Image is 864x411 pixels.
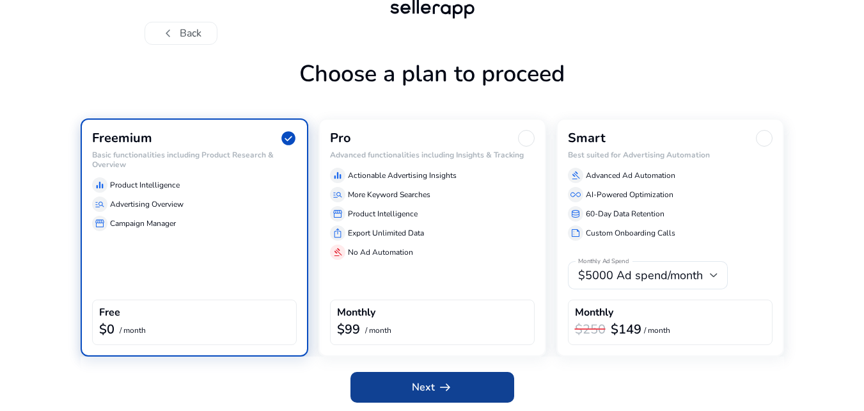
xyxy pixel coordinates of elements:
p: Product Intelligence [348,208,418,220]
span: manage_search [95,199,105,209]
p: Actionable Advertising Insights [348,170,457,181]
span: storefront [95,218,105,229]
h1: Choose a plan to proceed [81,60,784,118]
span: storefront [333,209,343,219]
p: No Ad Automation [348,246,413,258]
span: equalizer [333,170,343,181]
h3: $250 [575,322,606,337]
span: all_inclusive [570,189,581,200]
span: chevron_left [161,26,176,41]
span: manage_search [333,189,343,200]
span: gavel [570,170,581,181]
p: Product Intelligence [110,179,180,191]
p: / month [120,326,146,335]
p: AI-Powered Optimization [586,189,673,200]
b: $0 [99,321,114,338]
h6: Basic functionalities including Product Research & Overview [92,150,297,169]
p: Campaign Manager [110,218,176,229]
b: $99 [337,321,360,338]
span: summarize [570,228,581,238]
p: / month [365,326,391,335]
h3: Smart [568,131,606,146]
span: check_circle [280,130,297,147]
h4: Free [99,307,120,319]
h6: Best suited for Advertising Automation [568,150,773,159]
p: Custom Onboarding Calls [586,227,675,239]
span: arrow_right_alt [437,380,453,395]
h6: Advanced functionalities including Insights & Tracking [330,150,535,159]
p: / month [644,326,670,335]
h4: Monthly [575,307,613,319]
button: chevron_leftBack [145,22,217,45]
p: Advertising Overview [110,198,184,210]
span: ios_share [333,228,343,238]
span: database [570,209,581,219]
p: Advanced Ad Automation [586,170,675,181]
h3: Freemium [92,131,152,146]
h4: Monthly [337,307,375,319]
p: More Keyword Searches [348,189,430,200]
p: 60-Day Data Retention [586,208,664,220]
span: equalizer [95,180,105,190]
h3: Pro [330,131,351,146]
button: Nextarrow_right_alt [350,372,514,403]
p: Export Unlimited Data [348,227,424,239]
b: $149 [611,321,641,338]
mat-label: Monthly Ad Spend [578,257,629,266]
span: Next [412,380,453,395]
span: $5000 Ad spend/month [578,268,703,283]
span: gavel [333,247,343,257]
